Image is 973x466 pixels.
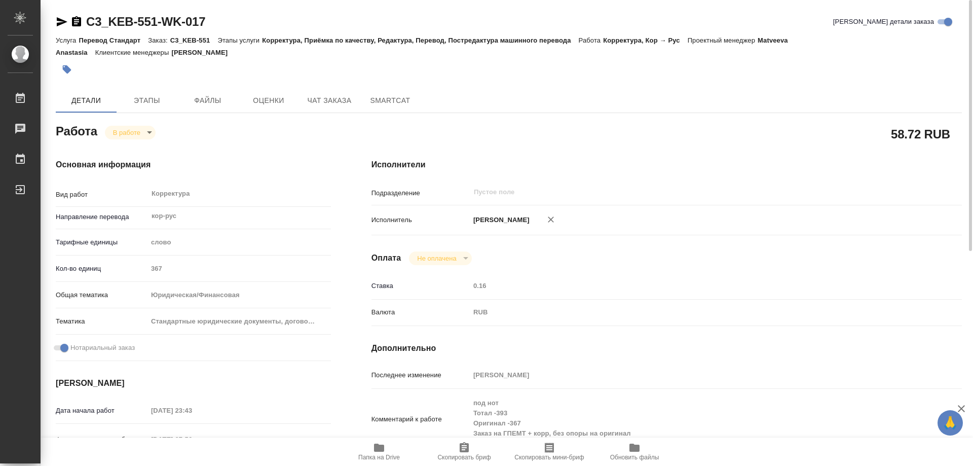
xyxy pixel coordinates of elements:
[688,37,758,44] p: Проектный менеджер
[56,37,788,56] p: Matveeva Anastasia
[470,215,530,225] p: [PERSON_NAME]
[56,316,147,327] p: Тематика
[56,435,147,445] p: Факт. дата начала работ
[540,208,562,231] button: Удалить исполнителя
[262,37,578,44] p: Корректура, Приёмка по качеству, Редактура, Перевод, Постредактура машинного перевода
[56,121,97,139] h2: Работа
[56,159,331,171] h4: Основная информация
[147,261,331,276] input: Пустое поле
[603,37,687,44] p: Корректура, Кор → Рус
[422,438,507,466] button: Скопировать бриф
[171,49,235,56] p: [PERSON_NAME]
[70,16,83,28] button: Скопировать ссылку
[56,264,147,274] p: Кол-во единиц
[56,377,331,389] h4: [PERSON_NAME]
[366,94,415,107] span: SmartCat
[217,37,262,44] p: Этапы услуги
[833,17,934,27] span: [PERSON_NAME] детали заказа
[147,234,331,251] div: слово
[942,412,959,434] span: 🙏
[56,237,147,247] p: Тарифные единицы
[56,16,68,28] button: Скопировать ссылку для ЯМессенджера
[105,126,156,139] div: В работе
[170,37,218,44] p: C3_KEB-551
[147,403,236,418] input: Пустое поле
[473,186,889,198] input: Пустое поле
[79,37,148,44] p: Перевод Стандарт
[56,290,147,300] p: Общая тематика
[110,128,143,137] button: В работе
[56,190,147,200] p: Вид работ
[336,438,422,466] button: Папка на Drive
[891,125,950,142] h2: 58.72 RUB
[371,252,401,264] h4: Оплата
[470,395,913,442] textarea: под нот Тотал -393 Оригинал -367 Заказ на ГПЕМТ + корр, без опоры на оригинал
[371,159,962,171] h4: Исполнители
[409,252,471,265] div: В работе
[305,94,354,107] span: Чат заказа
[470,278,913,293] input: Пустое поле
[147,313,331,330] div: Стандартные юридические документы, договоры, уставы
[95,49,172,56] p: Клиентские менеджеры
[371,342,962,354] h4: Дополнительно
[70,343,135,353] span: Нотариальный заказ
[148,37,170,44] p: Заказ:
[56,406,147,416] p: Дата начала работ
[183,94,232,107] span: Файлы
[358,454,400,461] span: Папка на Drive
[437,454,491,461] span: Скопировать бриф
[371,281,470,291] p: Ставка
[514,454,584,461] span: Скопировать мини-бриф
[371,307,470,317] p: Валюта
[56,212,147,222] p: Направление перевода
[470,368,913,382] input: Пустое поле
[610,454,659,461] span: Обновить файлы
[86,15,205,28] a: C3_KEB-551-WK-017
[579,37,604,44] p: Работа
[507,438,592,466] button: Скопировать мини-бриф
[414,254,459,263] button: Не оплачена
[244,94,293,107] span: Оценки
[62,94,110,107] span: Детали
[371,414,470,424] p: Комментарий к работе
[371,188,470,198] p: Подразделение
[147,432,236,447] input: Пустое поле
[938,410,963,436] button: 🙏
[371,215,470,225] p: Исполнитель
[371,370,470,380] p: Последнее изменение
[470,304,913,321] div: RUB
[123,94,171,107] span: Этапы
[592,438,677,466] button: Обновить файлы
[56,58,78,81] button: Добавить тэг
[56,37,79,44] p: Услуга
[147,286,331,304] div: Юридическая/Финансовая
